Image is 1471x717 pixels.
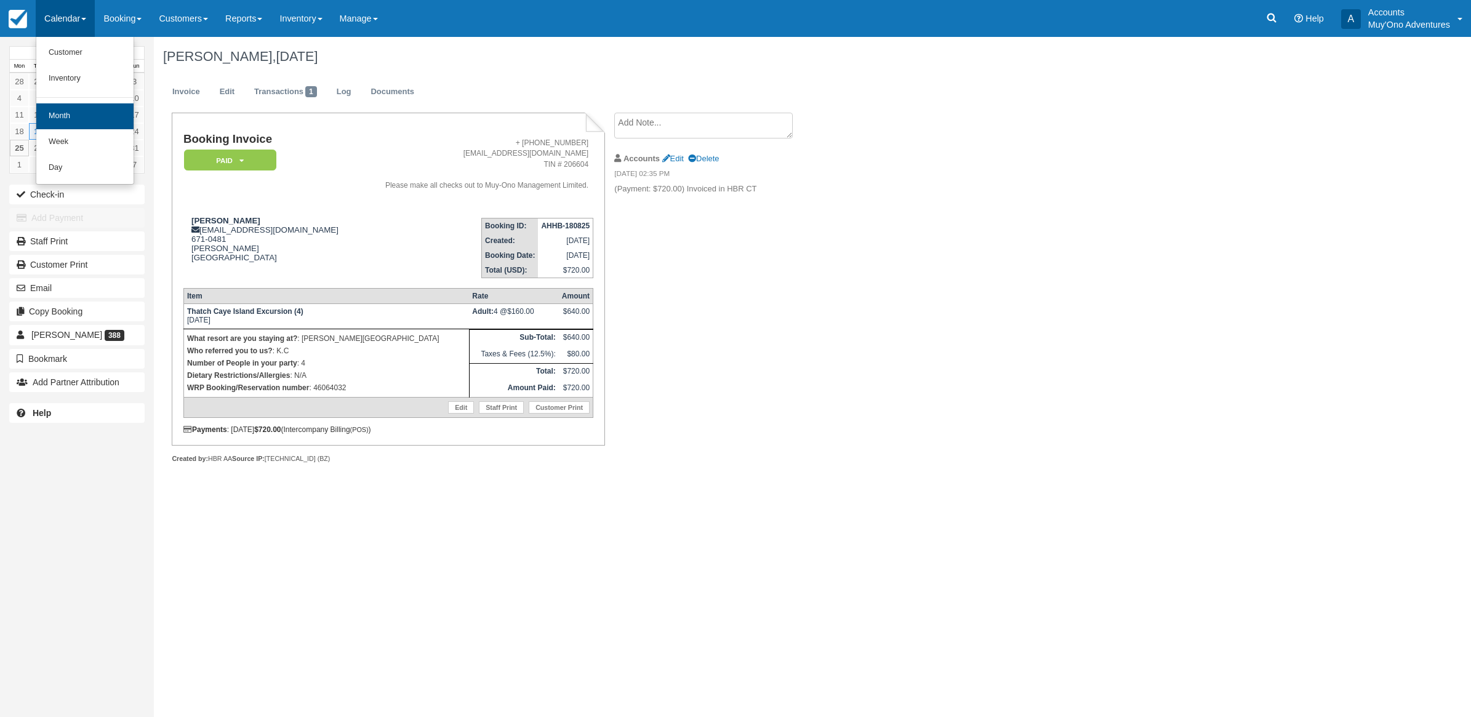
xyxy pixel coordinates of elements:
strong: Payments [183,425,227,434]
td: $720.00 [559,380,593,397]
a: 28 [10,73,29,90]
a: 2 [29,156,48,173]
div: A [1341,9,1361,29]
a: 10 [125,90,144,106]
a: Help [9,403,145,423]
a: Log [327,80,361,104]
p: : 46064032 [187,382,466,394]
img: checkfront-main-nav-mini-logo.png [9,10,27,28]
th: Rate [469,289,558,304]
td: $720.00 [538,263,593,278]
th: Amount [559,289,593,304]
a: Staff Print [9,231,145,251]
a: Day [36,155,134,181]
a: Edit [448,401,474,414]
strong: [PERSON_NAME] [191,216,260,225]
a: Edit [662,154,684,163]
td: [DATE] [538,233,593,248]
p: : N/A [187,369,466,382]
div: $640.00 [562,307,590,326]
a: 19 [29,123,48,140]
a: Paid [183,149,272,172]
strong: Adult [472,307,494,316]
strong: Accounts [623,154,660,163]
td: $720.00 [559,364,593,380]
a: 29 [29,73,48,90]
i: Help [1294,14,1303,23]
a: Week [36,129,134,155]
a: Month [36,103,134,129]
a: 31 [125,140,144,156]
strong: Created by: [172,455,208,462]
span: 1 [305,86,317,97]
p: : [PERSON_NAME][GEOGRAPHIC_DATA] [187,332,466,345]
em: Paid [184,150,276,171]
a: 11 [10,106,29,123]
th: Total (USD): [482,263,539,278]
b: Help [33,408,51,418]
strong: Who referred you to us? [187,346,273,355]
td: [DATE] [183,304,469,329]
small: (POS) [350,426,369,433]
div: HBR AA [TECHNICAL_ID] (BZ) [172,454,604,463]
th: Sun [125,60,144,73]
button: Copy Booking [9,302,145,321]
th: Booking ID: [482,218,539,234]
td: $640.00 [559,330,593,346]
span: $160.00 [507,307,534,316]
a: 25 [10,140,29,156]
a: Documents [361,80,423,104]
th: Tue [29,60,48,73]
span: [DATE] [276,49,318,64]
a: Customer Print [9,255,145,274]
th: Sub-Total: [469,330,558,346]
div: [EMAIL_ADDRESS][DOMAIN_NAME] 671-0481 [PERSON_NAME] [GEOGRAPHIC_DATA] [183,216,356,278]
ul: Calendar [36,37,134,185]
address: + [PHONE_NUMBER] [EMAIL_ADDRESS][DOMAIN_NAME] TIN # 206604 Please make all checks out to Muy-Ono ... [361,138,589,191]
h1: [PERSON_NAME], [163,49,1248,64]
strong: Dietary Restrictions/Allergies [187,371,290,380]
button: Bookmark [9,349,145,369]
a: [PERSON_NAME] 388 [9,325,145,345]
strong: What resort are you staying at? [187,334,297,343]
a: Delete [688,154,719,163]
a: Edit [210,80,244,104]
a: 7 [125,156,144,173]
a: 4 [10,90,29,106]
button: Add Payment [9,208,145,228]
th: Amount Paid: [469,380,558,397]
p: Accounts [1368,6,1450,18]
div: : [DATE] (Intercompany Billing ) [183,425,593,434]
strong: Number of People in your party [187,359,297,367]
p: (Payment: $720.00) Invoiced in HBR CT [614,183,822,195]
a: Staff Print [479,401,524,414]
a: 12 [29,106,48,123]
button: Check-in [9,185,145,204]
a: 17 [125,106,144,123]
strong: Source IP: [232,455,265,462]
a: 1 [10,156,29,173]
a: Transactions1 [245,80,326,104]
h1: Booking Invoice [183,133,356,146]
em: [DATE] 02:35 PM [614,169,822,182]
a: 18 [10,123,29,140]
a: Invoice [163,80,209,104]
span: [PERSON_NAME] [31,330,102,340]
a: Customer Print [529,401,590,414]
p: : 4 [187,357,466,369]
th: Created: [482,233,539,248]
td: 4 @ [469,304,558,329]
a: 26 [29,140,48,156]
strong: $720.00 [254,425,281,434]
th: Booking Date: [482,248,539,263]
th: Item [183,289,469,304]
p: : K.C [187,345,466,357]
a: 3 [125,73,144,90]
th: Mon [10,60,29,73]
button: Add Partner Attribution [9,372,145,392]
th: Total: [469,364,558,380]
strong: Thatch Caye Island Excursion (4) [187,307,303,316]
a: 24 [125,123,144,140]
span: 388 [105,330,124,341]
td: [DATE] [538,248,593,263]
